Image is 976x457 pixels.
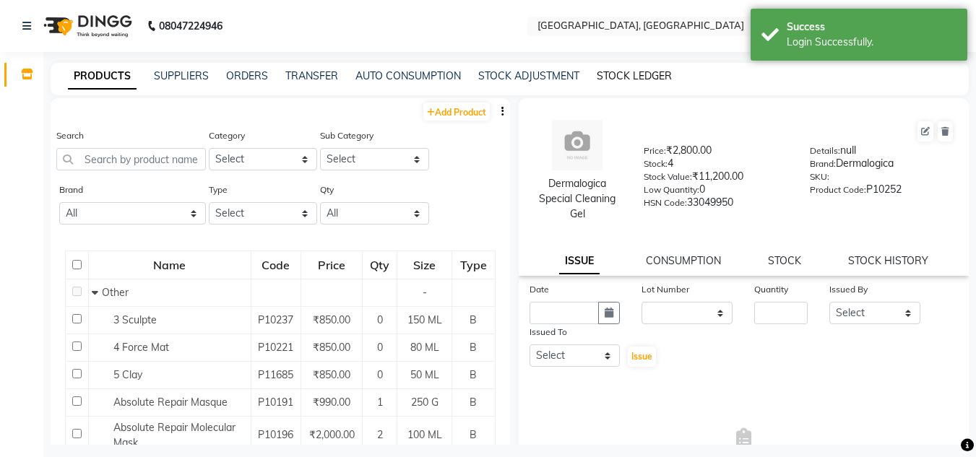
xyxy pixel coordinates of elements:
span: P10196 [258,428,293,441]
a: STOCK HISTORY [848,254,928,267]
b: 08047224946 [159,6,223,46]
label: Date [530,283,549,296]
span: B [470,313,477,326]
label: Search [56,129,84,142]
span: ₹850.00 [313,368,350,381]
span: 3 Sculpte [113,313,157,326]
div: Name [90,252,250,278]
span: ₹850.00 [313,341,350,354]
a: PRODUCTS [68,64,137,90]
label: Stock: [644,157,668,170]
img: logo [37,6,136,46]
span: 2 [377,428,383,441]
span: 1 [377,396,383,409]
a: TRANSFER [285,69,338,82]
span: 0 [377,341,383,354]
div: Size [398,252,451,278]
label: Quantity [754,283,788,296]
span: B [470,341,477,354]
span: P10191 [258,396,293,409]
label: Low Quantity: [644,183,699,196]
label: Lot Number [642,283,689,296]
a: AUTO CONSUMPTION [355,69,461,82]
span: P10237 [258,313,293,326]
label: SKU: [810,170,829,183]
a: ORDERS [226,69,268,82]
div: 33049950 [644,195,788,215]
label: Sub Category [320,129,373,142]
div: ₹2,800.00 [644,143,788,163]
span: P10221 [258,341,293,354]
label: Qty [320,183,334,196]
span: 100 ML [407,428,442,441]
span: Collapse Row [92,286,102,299]
div: Price [302,252,360,278]
div: 0 [644,182,788,202]
span: - [423,286,427,299]
div: Qty [363,252,397,278]
a: ISSUE [559,248,600,274]
label: Price: [644,144,666,157]
label: Brand: [810,157,836,170]
label: Category [209,129,245,142]
label: Brand [59,183,83,196]
label: Type [209,183,228,196]
span: ₹2,000.00 [309,428,355,441]
span: B [470,428,477,441]
span: 0 [377,313,383,326]
label: HSN Code: [644,196,687,209]
div: Dermalogica [810,156,954,176]
div: Dermalogica Special Cleaning Gel [533,176,622,222]
div: Code [252,252,301,278]
span: 5 Clay [113,368,142,381]
a: CONSUMPTION [646,254,721,267]
div: ₹11,200.00 [644,169,788,189]
div: Success [787,19,956,35]
span: Absolute Repair Masque [113,396,228,409]
input: Search by product name or code [56,148,206,170]
div: P10252 [810,182,954,202]
span: 4 Force Mat [113,341,169,354]
label: Stock Value: [644,170,692,183]
a: SUPPLIERS [154,69,209,82]
img: avatar [552,120,603,170]
button: Issue [628,347,656,367]
span: Issue [631,351,652,362]
span: 80 ML [410,341,439,354]
span: Absolute Repair Molecular Mask [113,421,236,449]
span: 50 ML [410,368,439,381]
a: STOCK ADJUSTMENT [478,69,579,82]
label: Details: [810,144,840,157]
div: 4 [644,156,788,176]
label: Product Code: [810,183,866,196]
a: STOCK [768,254,801,267]
span: P11685 [258,368,293,381]
a: Add Product [423,103,490,121]
div: Type [453,252,493,278]
span: 0 [377,368,383,381]
span: Other [102,286,129,299]
label: Issued To [530,326,567,339]
span: 150 ML [407,313,442,326]
span: ₹850.00 [313,313,350,326]
a: STOCK LEDGER [597,69,672,82]
div: Login Successfully. [787,35,956,50]
span: 250 G [411,396,439,409]
span: B [470,396,477,409]
label: Issued By [829,283,868,296]
span: ₹990.00 [313,396,350,409]
div: null [810,143,954,163]
span: B [470,368,477,381]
